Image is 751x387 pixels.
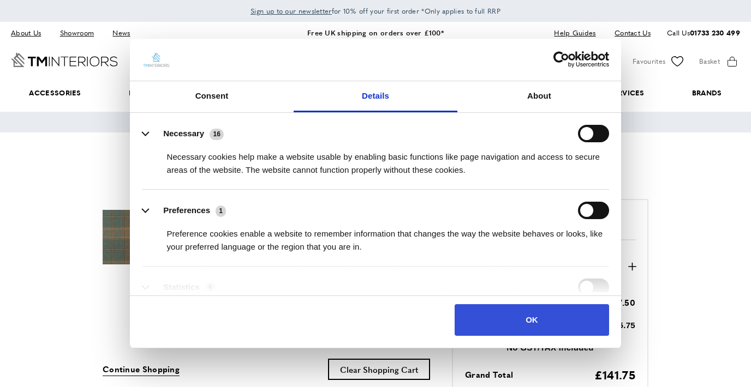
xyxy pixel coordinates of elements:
label: Statistics [163,282,200,292]
a: Help Guides [546,26,604,40]
span: Clear Shopping Cart [340,364,418,375]
a: Contact Us [606,26,651,40]
p: Call Us [667,27,740,39]
a: Shetland Plaid FD344-R11 [103,257,157,266]
img: Shetland Plaid FD344-R11 [103,210,157,264]
div: Preference cookies enable a website to remember information that changes the way the website beha... [142,219,609,253]
a: About Us [11,26,49,40]
span: Accessories [5,76,105,110]
span: Sign up to our newsletter [251,6,332,16]
a: Usercentrics Cookiebot - opens in a new window [514,51,609,68]
span: Continue Shopping [103,363,180,374]
a: Brands [668,76,746,110]
a: About [457,81,621,112]
a: Services [585,76,668,110]
a: Go to Home page [11,53,118,67]
a: Free UK shipping on orders over £100* [307,27,444,38]
div: Necessary cookies help make a website usable by enabling basic functions like page navigation and... [142,142,609,177]
button: OK [455,304,609,336]
span: Favourites [633,56,665,67]
span: 5 [205,282,216,293]
a: Consent [130,81,294,112]
span: 16 [210,129,224,140]
a: Favourites [633,53,686,70]
img: logo [142,51,170,69]
label: Necessary [163,129,204,138]
a: Fabrics [105,76,183,110]
a: News [104,26,138,40]
button: Statistics (5) [142,279,223,296]
span: £141.75 [594,366,635,383]
label: Preferences [163,205,210,215]
button: Necessary (16) [142,125,231,142]
a: Showroom [52,26,102,40]
a: Continue Shopping [103,362,180,376]
strong: No GST/TAX included [506,343,594,352]
a: Sign up to our newsletter [251,5,332,16]
button: Clear Shopping Cart [328,359,430,380]
span: Grand Total [465,368,513,380]
span: for 10% off your first order *Only applies to full RRP [251,6,500,16]
a: Details [294,81,457,112]
span: 1 [216,205,226,216]
a: 01733 230 499 [690,27,740,38]
button: Preferences (1) [142,202,233,219]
